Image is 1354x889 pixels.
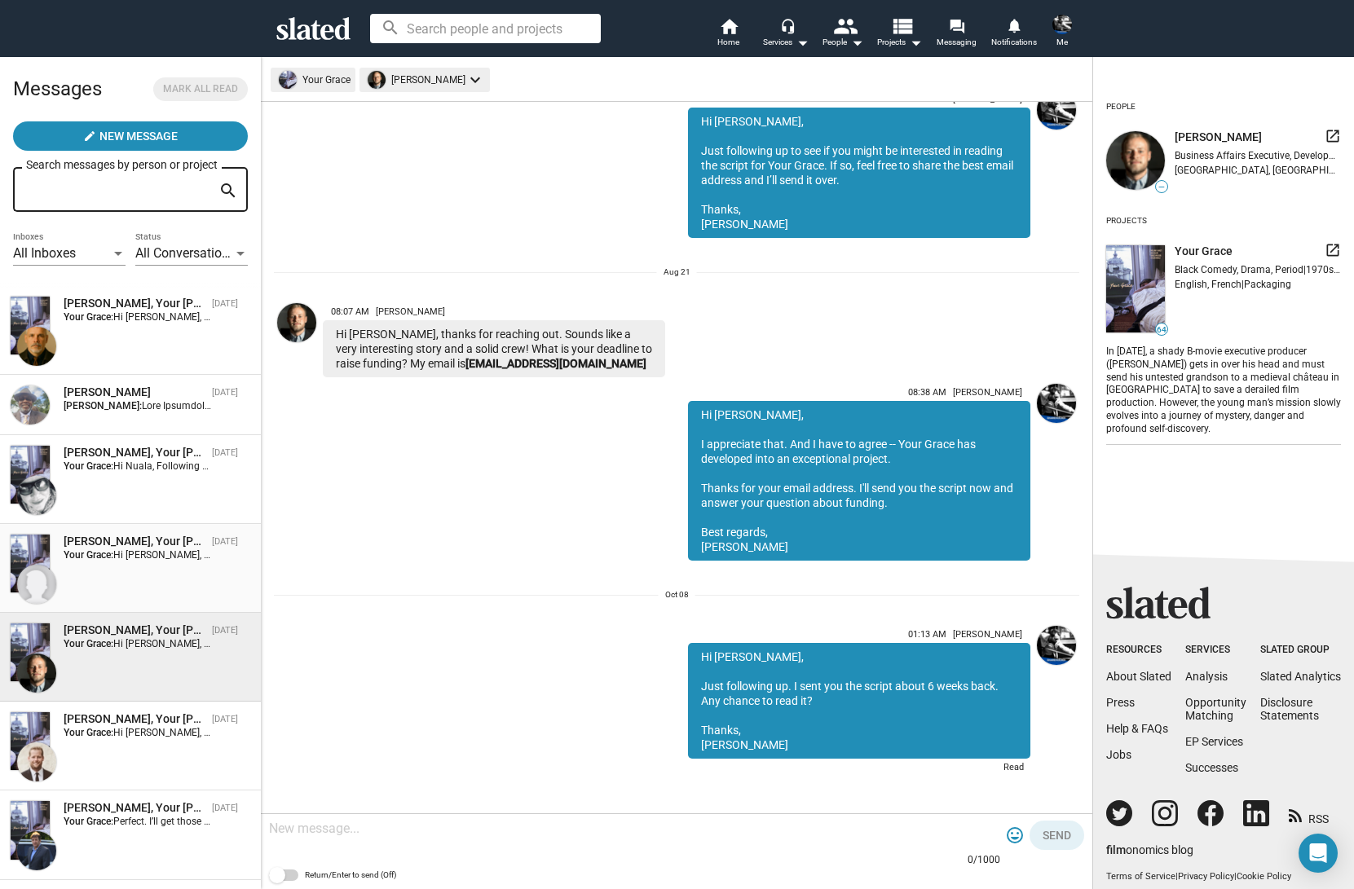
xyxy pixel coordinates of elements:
[17,654,56,693] img: Andrew Ferguson
[1056,33,1068,52] span: Me
[1175,130,1262,145] span: [PERSON_NAME]
[1185,735,1243,748] a: EP Services
[871,16,928,52] button: Projects
[1175,264,1303,275] span: Black Comedy, Drama, Period
[1043,821,1071,850] span: Send
[1260,696,1319,722] a: DisclosureStatements
[113,638,677,649] span: Hi [PERSON_NAME], Just following up. I sent you the script about 6 weeks back. Any chance to read...
[64,311,113,323] strong: Your Grace:
[953,629,1022,640] span: [PERSON_NAME]
[937,33,977,52] span: Messaging
[1034,87,1079,241] a: Sean Skelton
[1156,183,1167,191] span: —
[1034,381,1079,564] a: Sean Skelton
[1175,244,1233,259] span: Your Grace
[83,130,96,143] mat-icon: create
[968,854,1000,867] mat-hint: 0/1000
[1037,384,1076,423] img: Sean Skelton
[13,245,76,261] span: All Inboxes
[1242,279,1244,290] span: |
[1037,90,1076,130] img: Sean Skelton
[1052,15,1072,34] img: Sean Skelton
[953,387,1022,398] span: [PERSON_NAME]
[688,759,1030,779] div: Read
[212,536,238,547] time: [DATE]
[1106,209,1147,232] div: Projects
[1175,165,1341,176] div: [GEOGRAPHIC_DATA], [GEOGRAPHIC_DATA]
[1106,830,1193,858] a: filmonomics blog
[11,801,50,859] img: Your Grace
[757,16,814,52] button: Services
[153,77,248,101] button: Mark all read
[1289,802,1329,827] a: RSS
[717,33,739,52] span: Home
[17,565,56,604] img: Stu Pollok
[1237,871,1291,882] a: Cookie Policy
[1234,871,1237,882] span: |
[1244,279,1291,290] span: Packaging
[1106,95,1136,118] div: People
[1106,342,1341,437] div: In [DATE], a shady B-movie executive producer ([PERSON_NAME]) gets in over his head and must send...
[331,306,369,317] span: 08:07 AM
[305,865,396,885] span: Return/Enter to send (Off)
[1034,623,1079,782] a: Sean Skelton
[1030,821,1084,850] button: Send
[1175,279,1242,290] span: English, French
[877,33,922,52] span: Projects
[64,800,205,816] div: Ken mandeville, Your Grace
[274,300,320,381] a: Andrew Ferguson
[1006,17,1021,33] mat-icon: notifications
[847,33,867,52] mat-icon: arrow_drop_down
[11,712,50,770] img: Your Grace
[212,447,238,458] time: [DATE]
[64,623,205,638] div: Andrew Ferguson, Your Grace
[1185,644,1246,657] div: Services
[1156,325,1167,335] span: 64
[1106,722,1168,735] a: Help & FAQs
[13,69,102,108] h2: Messages
[17,742,56,781] img: Robert Ogden Barnum
[11,385,50,425] img: Raquib Hakiem Abduallah
[1005,825,1025,845] mat-icon: tag_faces
[1043,11,1082,54] button: Sean SkeltonMe
[64,711,205,727] div: Robert Ogden Barnum, Your Grace
[1106,670,1171,683] a: About Slated
[218,178,238,204] mat-icon: search
[64,534,205,549] div: Stu Pollok, Your Grace
[1175,150,1341,161] div: Business Affairs Executive, Development Coordinator, Project Manager
[1325,128,1341,144] mat-icon: launch
[949,18,964,33] mat-icon: forum
[908,387,946,398] span: 08:38 AM
[1185,670,1228,683] a: Analysis
[323,320,665,377] div: Hi [PERSON_NAME], thanks for reaching out. Sounds like a very interesting story and a solid crew!...
[13,121,248,151] button: New Message
[763,33,809,52] div: Services
[212,625,238,636] time: [DATE]
[1175,871,1178,882] span: |
[113,460,500,472] span: Hi Nuala, Following up again. Any chance to read Your Grace? Thanks, [PERSON_NAME]
[700,16,757,52] a: Home
[991,33,1037,52] span: Notifications
[277,303,316,342] img: Andrew Ferguson
[1037,626,1076,665] img: Sean Skelton
[906,33,925,52] mat-icon: arrow_drop_down
[688,108,1030,238] div: Hi [PERSON_NAME], Just following up to see if you might be interested in reading the script for Y...
[986,16,1043,52] a: Notifications
[11,446,50,504] img: Your Grace
[370,14,601,43] input: Search people and projects
[465,357,646,370] a: [EMAIL_ADDRESS][DOMAIN_NAME]
[1260,670,1341,683] a: Slated Analytics
[780,18,795,33] mat-icon: headset_mic
[113,549,677,561] span: Hi [PERSON_NAME], Just following up. I sent you the script about 6 weeks back. Any chance to read...
[792,33,812,52] mat-icon: arrow_drop_down
[832,14,856,37] mat-icon: people
[1325,242,1341,258] mat-icon: launch
[1106,644,1171,657] div: Resources
[908,629,946,640] span: 01:13 AM
[688,401,1030,561] div: Hi [PERSON_NAME], I appreciate that. And I have to agree -- Your Grace has developed into an exce...
[64,549,113,561] strong: Your Grace:
[64,727,113,738] strong: Your Grace:
[465,70,485,90] mat-icon: keyboard_arrow_down
[64,445,205,460] div: Nuala Quinn-Barton, Your Grace
[1303,264,1306,275] span: |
